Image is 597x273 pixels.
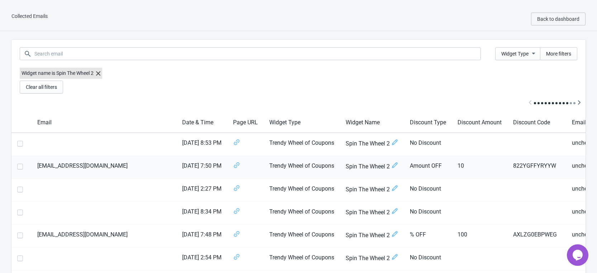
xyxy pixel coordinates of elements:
td: [DATE] 8:53 PM [176,133,227,156]
td: No Discount [404,202,452,225]
td: [EMAIL_ADDRESS][DOMAIN_NAME] [32,225,176,248]
button: Back to dashboard [531,13,586,25]
td: [DATE] 2:54 PM [176,248,227,270]
td: [DATE] 2:27 PM [176,179,227,202]
label: Widget name is Spin The Wheel 2 [20,68,102,79]
td: [DATE] 8:34 PM [176,202,227,225]
td: Trendy Wheel of Coupons [264,179,340,202]
span: Clear all filters [26,84,57,90]
th: Discount Code [507,112,566,133]
td: No Discount [404,248,452,270]
button: Widget Type [495,47,540,60]
th: Email [32,112,176,133]
td: Trendy Wheel of Coupons [264,225,340,248]
span: Back to dashboard [537,16,579,22]
span: Spin The Wheel 2 [346,185,398,194]
span: Widget Type [501,51,529,57]
td: 10 [452,156,507,179]
td: % OFF [404,225,452,248]
th: Widget Type [264,112,340,133]
iframe: chat widget [567,244,590,266]
th: Discount Amount [452,112,507,133]
span: Spin The Wheel 2 [346,139,398,148]
button: More filters [540,47,577,60]
td: Trendy Wheel of Coupons [264,248,340,270]
span: More filters [546,51,571,57]
td: No Discount [404,133,452,156]
button: Scroll table right one column [573,96,586,110]
th: Page URL [227,112,264,133]
th: Widget Name [340,112,404,133]
button: Clear all filters [20,81,63,94]
span: Spin The Wheel 2 [346,162,398,171]
td: [DATE] 7:50 PM [176,156,227,179]
td: Trendy Wheel of Coupons [264,156,340,179]
input: Search email [34,47,481,60]
td: [EMAIL_ADDRESS][DOMAIN_NAME] [32,156,176,179]
th: Discount Type [404,112,452,133]
td: [DATE] 7:48 PM [176,225,227,248]
span: Spin The Wheel 2 [346,230,398,240]
td: No Discount [404,179,452,202]
span: Spin The Wheel 2 [346,207,398,217]
th: Date & Time [176,112,227,133]
td: 100 [452,225,507,248]
td: AXLZG0EBPWEG [507,225,566,248]
td: Amount OFF [404,156,452,179]
td: 822YGFFYRYYW [507,156,566,179]
span: Spin The Wheel 2 [346,253,398,263]
td: Trendy Wheel of Coupons [264,202,340,225]
td: Trendy Wheel of Coupons [264,133,340,156]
